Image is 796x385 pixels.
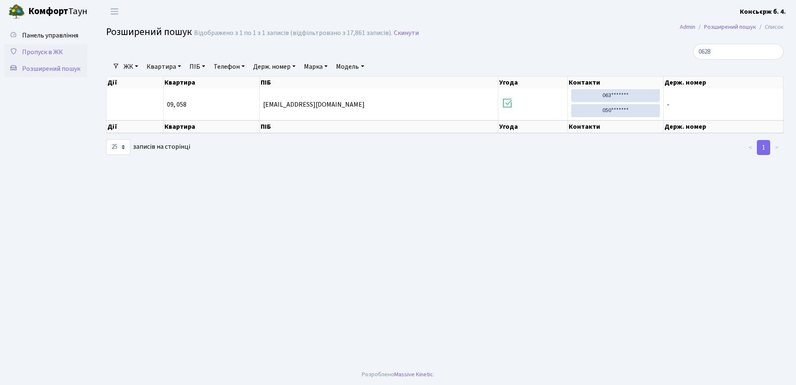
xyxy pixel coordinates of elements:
[263,100,365,109] span: [EMAIL_ADDRESS][DOMAIN_NAME]
[664,77,784,88] th: Держ. номер
[164,120,260,133] th: Квартира
[22,31,78,40] span: Панель управління
[757,140,770,155] a: 1
[568,77,664,88] th: Контакти
[104,5,125,18] button: Переключити навігацію
[260,120,498,133] th: ПІБ
[664,120,784,133] th: Держ. номер
[106,25,192,39] span: Розширений пошук
[186,60,209,74] a: ПІБ
[301,60,331,74] a: Марка
[143,60,184,74] a: Квартира
[167,101,256,108] span: 09, 058
[210,60,248,74] a: Телефон
[8,3,25,20] img: logo.png
[333,60,367,74] a: Модель
[28,5,87,19] span: Таун
[693,44,784,60] input: Пошук...
[22,64,80,73] span: Розширений пошук
[107,120,164,133] th: Дії
[362,370,434,379] div: Розроблено .
[680,22,695,31] a: Admin
[4,60,87,77] a: Розширений пошук
[250,60,299,74] a: Держ. номер
[194,29,392,37] div: Відображено з 1 по 1 з 1 записів (відфільтровано з 17,861 записів).
[22,47,63,57] span: Пропуск в ЖК
[120,60,142,74] a: ЖК
[394,370,433,379] a: Massive Kinetic
[704,22,756,31] a: Розширений пошук
[106,139,130,155] select: записів на сторінці
[568,120,664,133] th: Контакти
[498,120,568,133] th: Угода
[107,77,164,88] th: Дії
[106,139,190,155] label: записів на сторінці
[740,7,786,16] b: Консьєрж б. 4.
[667,101,780,108] span: -
[28,5,68,18] b: Комфорт
[756,22,784,32] li: Список
[4,27,87,44] a: Панель управління
[667,18,796,36] nav: breadcrumb
[740,7,786,17] a: Консьєрж б. 4.
[260,77,498,88] th: ПІБ
[4,44,87,60] a: Пропуск в ЖК
[498,77,568,88] th: Угода
[394,29,419,37] a: Скинути
[164,77,260,88] th: Квартира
